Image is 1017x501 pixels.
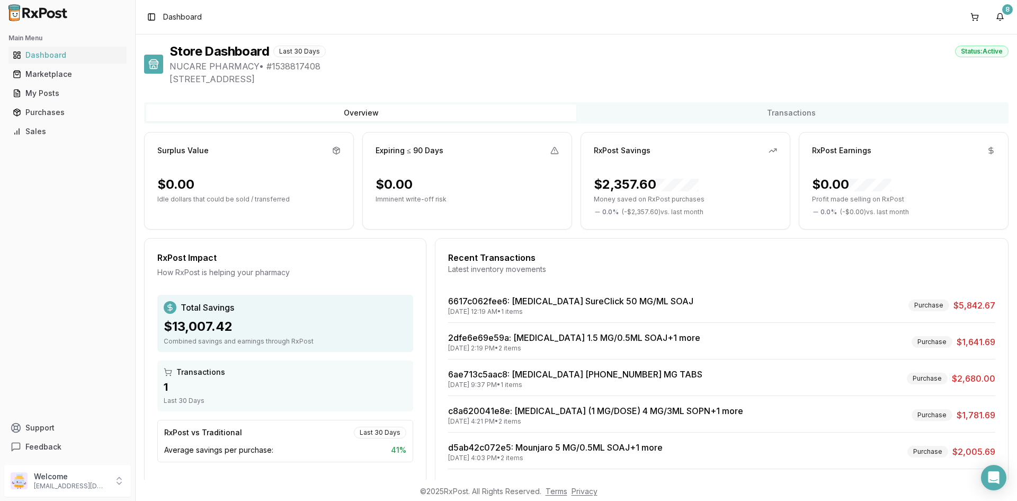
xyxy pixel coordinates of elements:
div: Dashboard [13,50,122,60]
h1: Store Dashboard [169,43,269,60]
div: Surplus Value [157,145,209,156]
div: $0.00 [157,176,194,193]
span: $2,680.00 [952,372,995,385]
a: Terms [546,487,567,496]
a: c8a620041e8e: [MEDICAL_DATA] (1 MG/DOSE) 4 MG/3ML SOPN+1 more [448,406,743,416]
a: Marketplace [8,65,127,84]
div: Purchase [908,300,949,311]
div: Latest inventory movements [448,264,995,275]
span: $1,641.69 [957,336,995,348]
div: 8 [1002,4,1013,15]
button: Marketplace [4,66,131,83]
button: Overview [146,104,576,121]
span: 41 % [391,445,406,455]
a: 6ae713c5aac8: [MEDICAL_DATA] [PHONE_NUMBER] MG TABS [448,369,702,380]
div: How RxPost is helping your pharmacy [157,267,413,278]
a: Privacy [572,487,597,496]
div: [DATE] 2:19 PM • 2 items [448,344,700,353]
div: $2,357.60 [594,176,699,193]
div: Open Intercom Messenger [981,465,1006,490]
span: 0.0 % [602,208,619,216]
p: Money saved on RxPost purchases [594,195,777,204]
div: Marketplace [13,69,122,80]
span: Dashboard [163,12,202,22]
div: Status: Active [955,46,1009,57]
div: [DATE] 9:37 PM • 1 items [448,381,702,389]
a: Dashboard [8,46,127,65]
div: Purchase [907,446,948,458]
button: Dashboard [4,47,131,64]
div: Last 30 Days [164,397,407,405]
div: Combined savings and earnings through RxPost [164,337,407,346]
span: 0.0 % [820,208,837,216]
span: $5,842.67 [953,299,995,312]
p: Welcome [34,471,108,482]
div: Purchases [13,107,122,118]
span: NUCARE PHARMACY • # 1538817408 [169,60,1009,73]
button: Feedback [4,437,131,456]
div: Purchase [907,373,948,384]
button: Support [4,418,131,437]
button: Purchases [4,104,131,121]
div: $13,007.42 [164,318,407,335]
img: RxPost Logo [4,4,72,21]
div: Last 30 Days [273,46,326,57]
div: Recent Transactions [448,251,995,264]
a: My Posts [8,84,127,103]
div: $0.00 [376,176,413,193]
div: RxPost Savings [594,145,650,156]
button: 8 [992,8,1009,25]
div: My Posts [13,88,122,99]
div: [DATE] 4:21 PM • 2 items [448,417,743,426]
a: 2dfe6e69e59a: [MEDICAL_DATA] 1.5 MG/0.5ML SOAJ+1 more [448,332,700,343]
p: Imminent write-off risk [376,195,559,204]
span: Total Savings [181,301,234,314]
span: Average savings per purchase: [164,445,273,455]
p: Idle dollars that could be sold / transferred [157,195,341,204]
div: Last 30 Days [354,427,406,438]
img: User avatar [11,472,28,489]
div: Expiring ≤ 90 Days [376,145,443,156]
a: Purchases [8,103,127,122]
span: Feedback [25,442,61,452]
span: [STREET_ADDRESS] [169,73,1009,85]
div: Purchase [912,336,952,348]
span: $2,005.69 [952,445,995,458]
a: d5ab42c072e5: Mounjaro 5 MG/0.5ML SOAJ+1 more [448,442,663,453]
div: RxPost vs Traditional [164,427,242,438]
div: RxPost Earnings [812,145,871,156]
div: Sales [13,126,122,137]
p: Profit made selling on RxPost [812,195,995,204]
button: Transactions [576,104,1006,121]
div: [DATE] 12:19 AM • 1 items [448,307,693,316]
h2: Main Menu [8,34,127,42]
a: 6617c062fee6: [MEDICAL_DATA] SureClick 50 MG/ML SOAJ [448,296,693,306]
div: RxPost Impact [157,251,413,264]
span: ( - $0.00 ) vs. last month [840,208,909,216]
span: $1,781.69 [957,409,995,421]
button: Sales [4,123,131,140]
button: My Posts [4,85,131,102]
div: 1 [164,380,407,394]
span: Transactions [176,367,225,377]
div: $0.00 [812,176,891,193]
p: [EMAIL_ADDRESS][DOMAIN_NAME] [34,482,108,490]
div: [DATE] 4:03 PM • 2 items [448,454,663,462]
div: Purchase [912,409,952,421]
a: Sales [8,122,127,141]
span: ( - $2,357.60 ) vs. last month [622,208,703,216]
nav: breadcrumb [163,12,202,22]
